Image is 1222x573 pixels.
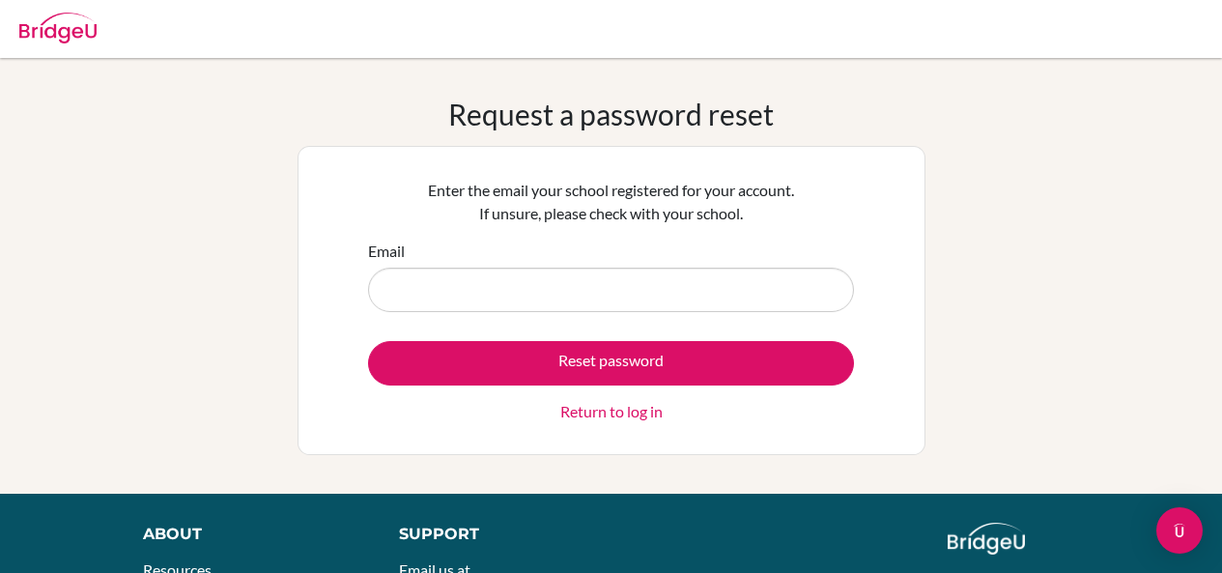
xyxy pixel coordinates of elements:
a: Return to log in [560,400,663,423]
div: Support [399,523,592,546]
img: Bridge-U [19,13,97,43]
p: Enter the email your school registered for your account. If unsure, please check with your school. [368,179,854,225]
h1: Request a password reset [448,97,774,131]
img: logo_white@2x-f4f0deed5e89b7ecb1c2cc34c3e3d731f90f0f143d5ea2071677605dd97b5244.png [948,523,1026,555]
label: Email [368,240,405,263]
button: Reset password [368,341,854,386]
div: Open Intercom Messenger [1156,507,1203,554]
div: About [143,523,355,546]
